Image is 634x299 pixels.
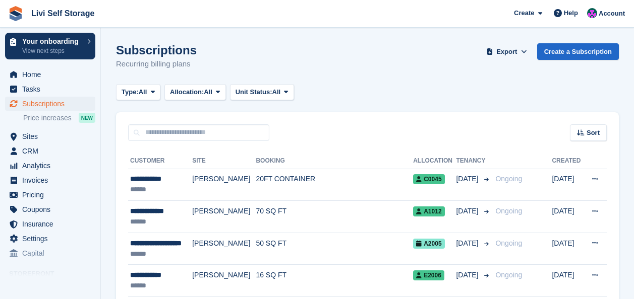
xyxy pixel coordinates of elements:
[485,43,529,60] button: Export
[164,84,226,101] button: Allocation: All
[22,129,83,143] span: Sites
[22,82,83,96] span: Tasks
[22,38,82,45] p: Your onboarding
[256,201,413,233] td: 70 SQ FT
[256,169,413,201] td: 20FT CONTAINER
[5,217,95,231] a: menu
[564,8,578,18] span: Help
[22,246,83,260] span: Capital
[256,265,413,297] td: 16 SQ FT
[5,188,95,202] a: menu
[5,129,95,143] a: menu
[5,159,95,173] a: menu
[456,153,491,169] th: Tenancy
[413,153,456,169] th: Allocation
[5,144,95,158] a: menu
[9,269,100,279] span: Storefront
[22,217,83,231] span: Insurance
[22,46,82,55] p: View next steps
[413,174,444,184] span: C0045
[456,206,480,216] span: [DATE]
[495,175,522,183] span: Ongoing
[496,47,517,57] span: Export
[116,84,160,101] button: Type: All
[139,87,147,97] span: All
[22,188,83,202] span: Pricing
[79,113,95,123] div: NEW
[192,201,256,233] td: [PERSON_NAME]
[495,271,522,279] span: Ongoing
[456,270,480,280] span: [DATE]
[537,43,619,60] a: Create a Subscription
[170,87,204,97] span: Allocation:
[456,238,480,249] span: [DATE]
[552,233,584,265] td: [DATE]
[116,43,197,57] h1: Subscriptions
[552,265,584,297] td: [DATE]
[587,128,600,138] span: Sort
[495,207,522,215] span: Ongoing
[22,232,83,246] span: Settings
[192,169,256,201] td: [PERSON_NAME]
[514,8,534,18] span: Create
[22,173,83,187] span: Invoices
[192,233,256,265] td: [PERSON_NAME]
[256,233,413,265] td: 50 SQ FT
[5,202,95,216] a: menu
[22,202,83,216] span: Coupons
[23,112,95,123] a: Price increases NEW
[552,201,584,233] td: [DATE]
[122,87,139,97] span: Type:
[116,58,197,70] p: Recurring billing plans
[236,87,272,97] span: Unit Status:
[27,5,98,22] a: Livi Self Storage
[413,206,444,216] span: A1012
[599,9,625,19] span: Account
[22,67,83,82] span: Home
[5,33,95,59] a: Your onboarding View next steps
[587,8,597,18] img: Graham Cameron
[456,174,480,184] span: [DATE]
[230,84,294,101] button: Unit Status: All
[128,153,192,169] th: Customer
[5,97,95,111] a: menu
[413,270,444,280] span: E2006
[413,239,444,249] span: A2005
[5,67,95,82] a: menu
[495,239,522,247] span: Ongoing
[5,246,95,260] a: menu
[22,97,83,111] span: Subscriptions
[22,144,83,158] span: CRM
[192,153,256,169] th: Site
[256,153,413,169] th: Booking
[552,169,584,201] td: [DATE]
[5,173,95,187] a: menu
[5,232,95,246] a: menu
[8,6,23,21] img: stora-icon-8386f47178a22dfd0bd8f6a31ec36ba5ce8667c1dd55bd0f319d3a0aa187defe.svg
[192,265,256,297] td: [PERSON_NAME]
[272,87,281,97] span: All
[23,113,72,123] span: Price increases
[22,159,83,173] span: Analytics
[204,87,212,97] span: All
[552,153,584,169] th: Created
[5,82,95,96] a: menu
